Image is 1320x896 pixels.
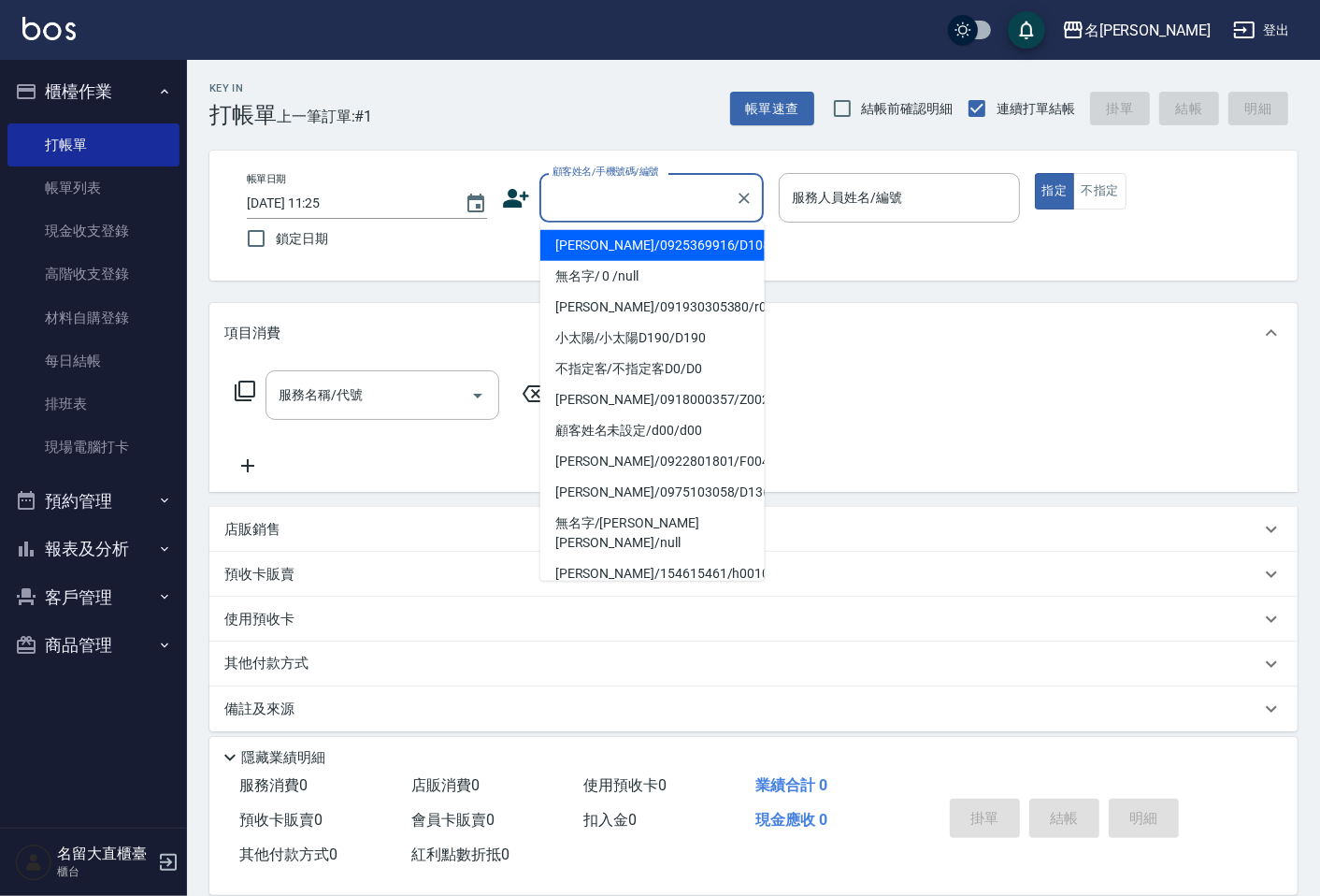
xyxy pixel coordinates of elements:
button: 帳單速查 [730,92,814,126]
li: [PERSON_NAME]/0975103058/D136 [540,477,765,508]
h2: Key In [209,82,277,94]
div: 名[PERSON_NAME] [1084,19,1211,42]
a: 排班表 [7,383,179,426]
p: 隱藏業績明細 [241,748,325,768]
span: 服務消費 0 [239,776,308,794]
li: [PERSON_NAME]/0918000357/Z002 [540,384,765,415]
div: 店販銷售 [209,507,1298,552]
div: 項目消費 [209,303,1298,363]
a: 每日結帳 [7,340,179,383]
div: 備註及來源 [209,686,1298,731]
li: 小太陽/小太陽D190/D190 [540,323,765,354]
button: 登出 [1226,13,1298,48]
span: 現金應收 0 [755,811,827,829]
li: [PERSON_NAME]/091930305380/r029 [540,292,765,323]
span: 會員卡販賣 0 [411,811,495,829]
div: 其他付款方式 [209,642,1298,686]
p: 使用預收卡 [224,610,294,629]
button: 櫃檯作業 [7,67,179,116]
span: 紅利點數折抵 0 [411,845,509,863]
input: YYYY/MM/DD hh:mm [247,188,446,219]
button: 商品管理 [7,621,179,670]
button: save [1008,11,1045,49]
a: 高階收支登錄 [7,253,179,296]
h3: 打帳單 [209,102,277,128]
p: 預收卡販賣 [224,565,294,585]
label: 帳單日期 [247,172,286,186]
a: 現金收支登錄 [7,210,179,253]
button: 預約管理 [7,477,179,526]
li: 不指定客/不指定客D0/D0 [540,354,765,384]
span: 鎖定日期 [276,229,328,249]
span: 預收卡販賣 0 [239,811,323,829]
button: 報表及分析 [7,525,179,573]
p: 櫃台 [57,863,152,880]
button: 客戶管理 [7,573,179,622]
img: Logo [22,17,76,40]
span: 店販消費 0 [411,776,480,794]
p: 其他付款方式 [224,654,318,674]
li: [PERSON_NAME]/0922801801/F0044 [540,446,765,477]
li: 顧客姓名未設定/d00/d00 [540,415,765,446]
a: 材料自購登錄 [7,296,179,340]
p: 備註及來源 [224,700,294,719]
button: Choose date, selected date is 2025-08-26 [453,181,498,226]
span: 其他付款方式 0 [239,845,337,863]
button: 指定 [1035,173,1075,210]
span: 使用預收卡 0 [583,776,667,794]
span: 結帳前確認明細 [862,99,954,119]
span: 連續打單結帳 [997,99,1075,119]
div: 使用預收卡 [209,597,1298,642]
img: Person [15,844,52,881]
li: 無名字/[PERSON_NAME] [PERSON_NAME]/null [540,508,765,558]
a: 現場電腦打卡 [7,426,179,469]
button: Clear [731,185,757,211]
span: 業績合計 0 [755,776,827,794]
button: 不指定 [1073,173,1126,210]
label: 顧客姓名/手機號碼/編號 [552,165,659,179]
li: [PERSON_NAME]/0925369916/D108 [540,230,765,261]
h5: 名留大直櫃臺 [57,845,152,863]
button: Open [463,381,493,411]
li: 無名字/ 0 /null [540,261,765,292]
a: 打帳單 [7,123,179,166]
span: 上一筆訂單:#1 [277,105,373,128]
span: 扣入金 0 [583,811,637,829]
button: 名[PERSON_NAME] [1055,11,1218,50]
a: 帳單列表 [7,166,179,210]
p: 項目消費 [224,324,280,343]
p: 店販銷售 [224,520,280,540]
div: 預收卡販賣 [209,552,1298,597]
li: [PERSON_NAME]/154615461/h0010 [540,558,765,589]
